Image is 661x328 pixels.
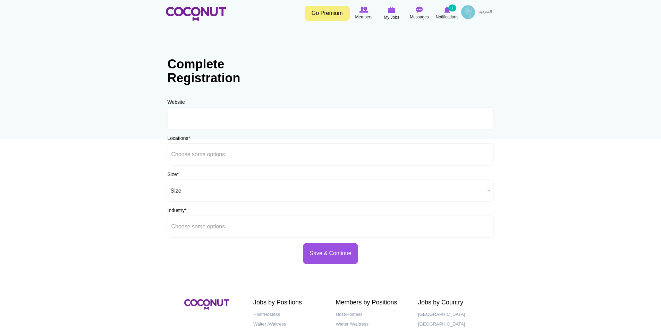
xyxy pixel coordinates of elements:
[418,310,490,320] a: [GEOGRAPHIC_DATA]
[166,7,226,21] img: Home
[448,5,456,11] small: 1
[185,208,186,213] span: This field is required.
[388,7,396,13] img: My Jobs
[378,5,406,22] a: My Jobs My Jobs
[177,171,179,177] span: This field is required.
[253,310,325,320] a: Host/Hostess
[475,5,495,19] a: العربية
[168,57,254,85] h1: Complete Registration
[410,14,429,20] span: Messages
[171,180,484,202] span: Size
[433,5,461,21] a: Notifications Notifications 1
[168,171,179,178] label: Size
[184,299,229,310] img: Coconut
[416,7,423,13] img: Messages
[253,299,325,306] h2: Jobs by Positions
[305,6,350,21] a: Go Premium
[303,243,358,264] button: Save & Continue
[168,99,185,106] label: Website
[436,14,458,20] span: Notifications
[336,310,408,320] a: Host/Hostess
[350,5,378,21] a: Browse Members Members
[168,207,187,214] label: Industry
[406,5,433,21] a: Messages Messages
[188,135,190,141] span: This field is required.
[168,135,190,142] label: Locations
[355,14,372,20] span: Members
[384,14,399,21] span: My Jobs
[336,299,408,306] h2: Members by Positions
[359,7,368,13] img: Browse Members
[418,299,490,306] h2: Jobs by Country
[444,7,450,13] img: Notifications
